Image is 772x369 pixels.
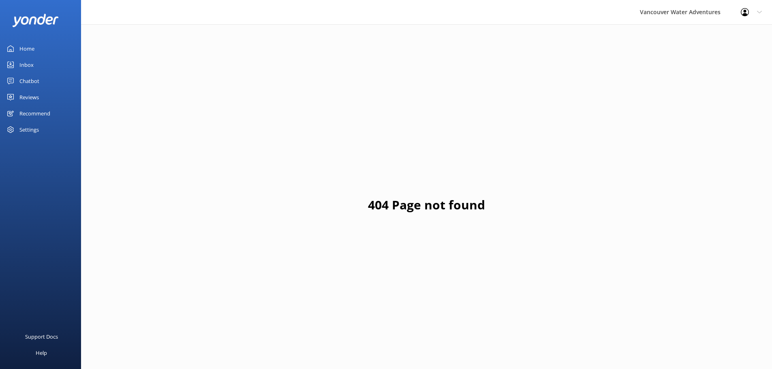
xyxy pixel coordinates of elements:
[25,328,58,345] div: Support Docs
[36,345,47,361] div: Help
[368,195,485,215] h1: 404 Page not found
[19,41,34,57] div: Home
[19,105,50,122] div: Recommend
[19,57,34,73] div: Inbox
[12,14,59,27] img: yonder-white-logo.png
[19,73,39,89] div: Chatbot
[19,122,39,138] div: Settings
[19,89,39,105] div: Reviews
